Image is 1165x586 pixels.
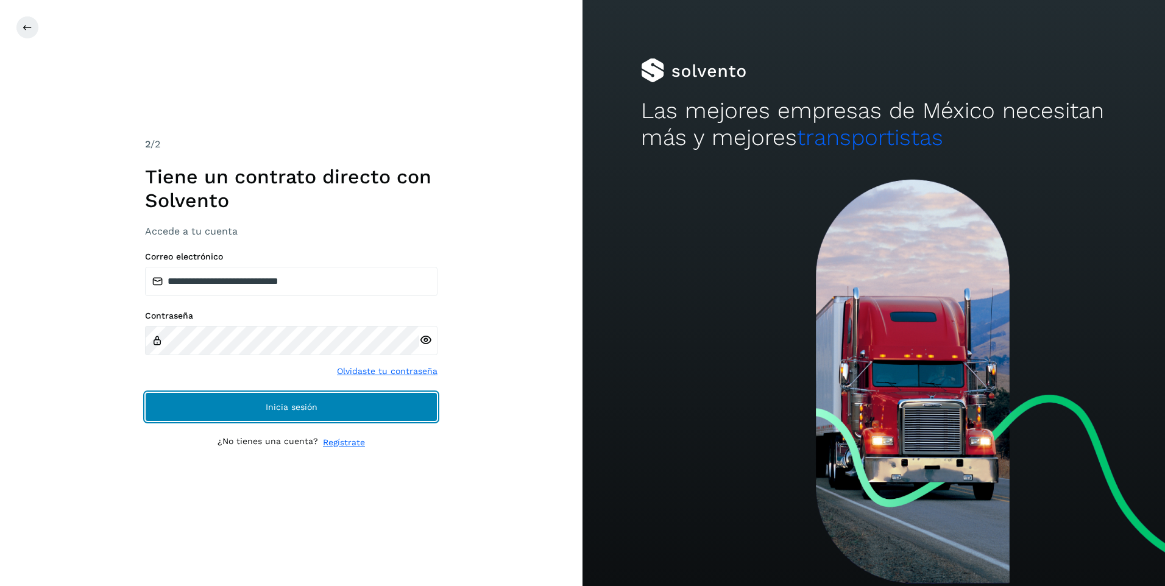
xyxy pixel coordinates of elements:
button: Inicia sesión [145,392,437,422]
div: /2 [145,137,437,152]
h2: Las mejores empresas de México necesitan más y mejores [641,97,1107,152]
a: Regístrate [323,436,365,449]
span: Inicia sesión [266,403,317,411]
p: ¿No tienes una cuenta? [218,436,318,449]
label: Contraseña [145,311,437,321]
h3: Accede a tu cuenta [145,225,437,237]
span: 2 [145,138,150,150]
label: Correo electrónico [145,252,437,262]
h1: Tiene un contrato directo con Solvento [145,165,437,212]
a: Olvidaste tu contraseña [337,365,437,378]
span: transportistas [797,124,943,150]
